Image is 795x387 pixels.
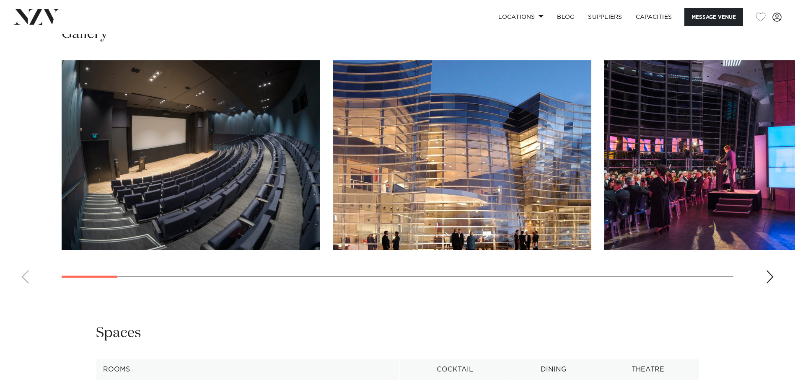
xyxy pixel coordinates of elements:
swiper-slide: 1 / 30 [62,60,320,250]
th: Rooms [96,359,400,380]
th: Cocktail [400,359,510,380]
img: nzv-logo.png [13,9,59,24]
th: Theatre [597,359,699,380]
button: Message Venue [684,8,743,26]
a: BLOG [550,8,581,26]
h2: Gallery [62,25,108,44]
a: Capacities [629,8,679,26]
a: Locations [492,8,550,26]
th: Dining [510,359,597,380]
h2: Spaces [96,324,141,343]
a: SUPPLIERS [581,8,629,26]
swiper-slide: 2 / 30 [333,60,591,250]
